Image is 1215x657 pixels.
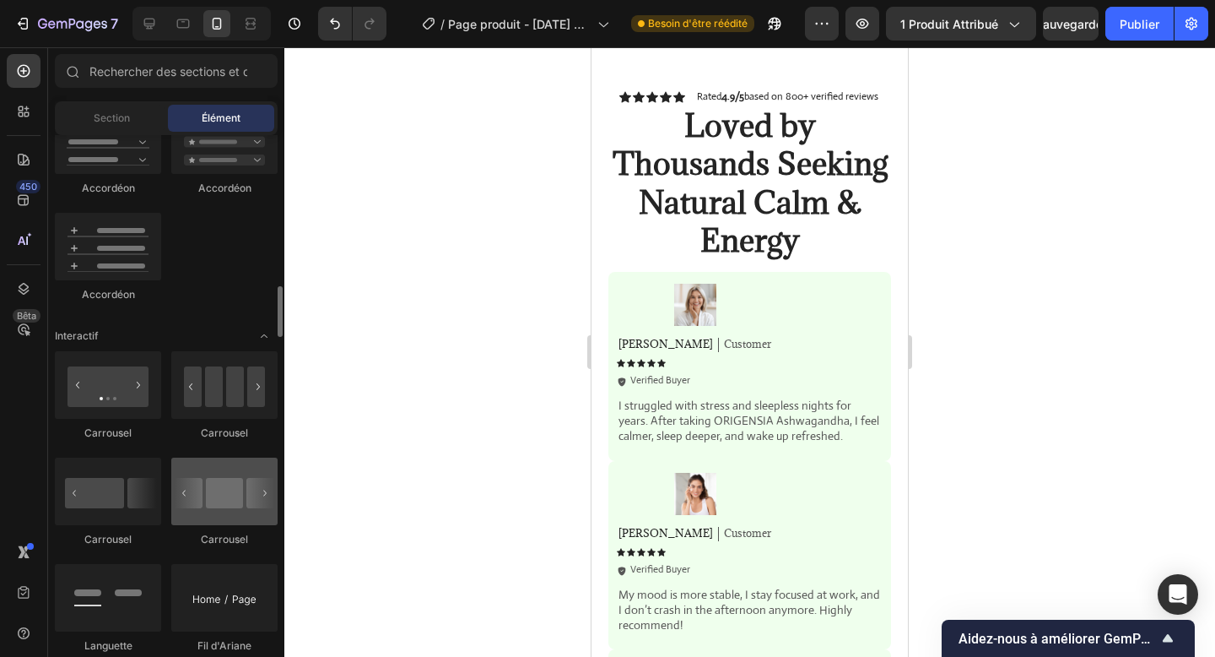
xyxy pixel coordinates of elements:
button: 1 produit attribué [886,7,1036,41]
font: Section [94,111,130,124]
font: Bêta [17,310,36,322]
font: Carrousel [84,426,132,439]
font: Interactif [55,329,99,342]
font: Carrousel [84,533,132,546]
font: Accordéon [198,182,251,194]
font: 450 [19,181,37,193]
font: 7 [111,15,118,32]
font: Page produit - [DATE] 00:10:10 [448,17,585,49]
font: Publier [1120,17,1159,31]
font: Aidez-nous à améliorer GemPages ! [958,631,1177,647]
iframe: Zone de conception [591,47,908,657]
span: Basculer pour ouvrir [251,323,278,350]
font: Accordéon [82,288,135,301]
font: 1 produit attribué [900,17,998,31]
font: Sauvegarder [1035,17,1107,31]
font: Accordéon [82,182,135,194]
div: Ouvrir Intercom Messenger [1158,574,1198,615]
font: Languette [84,639,132,652]
font: Carrousel [201,533,248,546]
button: 7 [7,7,126,41]
input: Rechercher des sections et des éléments [55,54,278,88]
font: Fil d'Ariane [197,639,251,652]
button: Afficher l'enquête - Aidez-nous à améliorer GemPages ! [958,628,1178,649]
button: Publier [1105,7,1174,41]
font: / [440,17,445,31]
div: Annuler/Rétablir [318,7,386,41]
font: Élément [202,111,240,124]
font: Carrousel [201,426,248,439]
font: Besoin d'être réédité [648,17,748,30]
button: Sauvegarder [1043,7,1099,41]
